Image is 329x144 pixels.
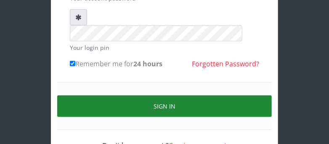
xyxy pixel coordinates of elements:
b: 24 hours [133,59,162,68]
label: Remember me for [70,59,162,69]
button: Sign in [57,95,272,117]
small: Your login pin [70,43,259,52]
input: Remember me for24 hours [70,61,75,66]
a: Forgotten Password? [192,59,259,68]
